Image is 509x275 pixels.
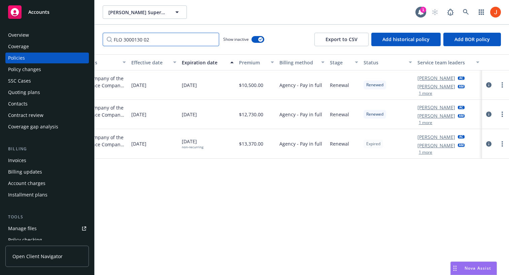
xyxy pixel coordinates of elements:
a: Overview [5,30,89,40]
a: more [498,110,506,118]
button: 1 more [419,121,432,125]
span: $12,730.00 [239,111,263,118]
div: Billing [5,146,89,152]
button: Market details [61,54,129,70]
button: Export to CSV [314,33,369,46]
span: [DATE] [182,111,197,118]
span: Renewal [330,82,349,89]
span: Add historical policy [382,36,430,42]
a: SSC Cases [5,75,89,86]
a: [PERSON_NAME] [417,133,455,141]
div: Manage files [8,223,37,234]
button: 1 more [419,91,432,95]
div: Premium [239,59,267,66]
button: 1 more [419,150,432,154]
div: Policy checking [8,235,42,245]
a: Account charges [5,178,89,189]
a: Start snowing [428,5,442,19]
span: Show all [64,118,126,124]
div: Service team leaders [417,59,472,66]
span: [DATE] [182,138,203,149]
div: 1 [420,7,426,13]
div: Insurance Company of the West, Insurance Company of the West (ICW), Amwins [64,104,126,118]
a: more [498,140,506,148]
div: Drag to move [451,262,459,275]
div: Invoices [8,155,26,166]
a: Contract review [5,110,89,121]
div: Contacts [8,98,28,109]
span: Renewed [366,111,383,117]
input: Filter by keyword... [103,33,219,46]
a: more [498,81,506,89]
div: Installment plans [8,189,47,200]
a: Search [459,5,473,19]
a: [PERSON_NAME] [417,83,455,90]
div: Policy changes [8,64,41,75]
span: Export to CSV [326,36,358,42]
div: SSC Cases [8,75,31,86]
span: Add BOR policy [454,36,490,42]
span: Show all [64,89,126,95]
a: Invoices [5,155,89,166]
div: Overview [8,30,29,40]
a: [PERSON_NAME] [417,104,455,111]
div: non-recurring [182,145,203,149]
a: Coverage gap analysis [5,121,89,132]
a: Report a Bug [444,5,457,19]
a: circleInformation [485,140,493,148]
a: Quoting plans [5,87,89,98]
span: $13,370.00 [239,140,263,147]
span: [PERSON_NAME] Supermarkets, Inc. [108,9,167,16]
a: Billing updates [5,166,89,177]
button: [PERSON_NAME] Supermarkets, Inc. [103,5,187,19]
span: $10,500.00 [239,82,263,89]
div: Insurance Company of the West, Insurance Company of the West (ICW), Amwins [64,134,126,148]
a: Coverage [5,41,89,52]
span: Show inactive [223,36,249,42]
div: Status [364,59,405,66]
a: [PERSON_NAME] [417,74,455,82]
span: Open Client Navigator [12,253,63,260]
div: Tools [5,214,89,220]
a: Manage files [5,223,89,234]
div: Expiration date [182,59,226,66]
span: Renewal [330,111,349,118]
a: Policy changes [5,64,89,75]
button: Effective date [129,54,179,70]
button: Billing method [277,54,327,70]
span: Renewal [330,140,349,147]
a: Policies [5,53,89,63]
span: [DATE] [131,82,146,89]
div: Effective date [131,59,169,66]
span: Show all [64,148,126,154]
span: Agency - Pay in full [279,82,322,89]
div: Policies [8,53,25,63]
button: Add historical policy [371,33,441,46]
a: Installment plans [5,189,89,200]
div: Billing updates [8,166,42,177]
span: Agency - Pay in full [279,111,322,118]
button: Nova Assist [450,262,497,275]
a: circleInformation [485,81,493,89]
div: Stage [330,59,351,66]
a: [PERSON_NAME] [417,112,455,119]
span: Accounts [28,9,49,15]
button: Add BOR policy [443,33,501,46]
span: [DATE] [131,140,146,147]
div: Quoting plans [8,87,40,98]
button: Stage [327,54,361,70]
div: Contract review [8,110,43,121]
span: Expired [366,141,380,147]
a: Contacts [5,98,89,109]
button: Service team leaders [415,54,482,70]
img: photo [490,7,501,18]
button: Expiration date [179,54,236,70]
span: Renewed [366,82,383,88]
div: Account charges [8,178,45,189]
div: Coverage gap analysis [8,121,58,132]
a: Accounts [5,3,89,22]
div: Insurance Company of the West, Insurance Company of the West (ICW), Amwins [64,75,126,89]
span: [DATE] [131,111,146,118]
a: [PERSON_NAME] [417,142,455,149]
a: Policy checking [5,235,89,245]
